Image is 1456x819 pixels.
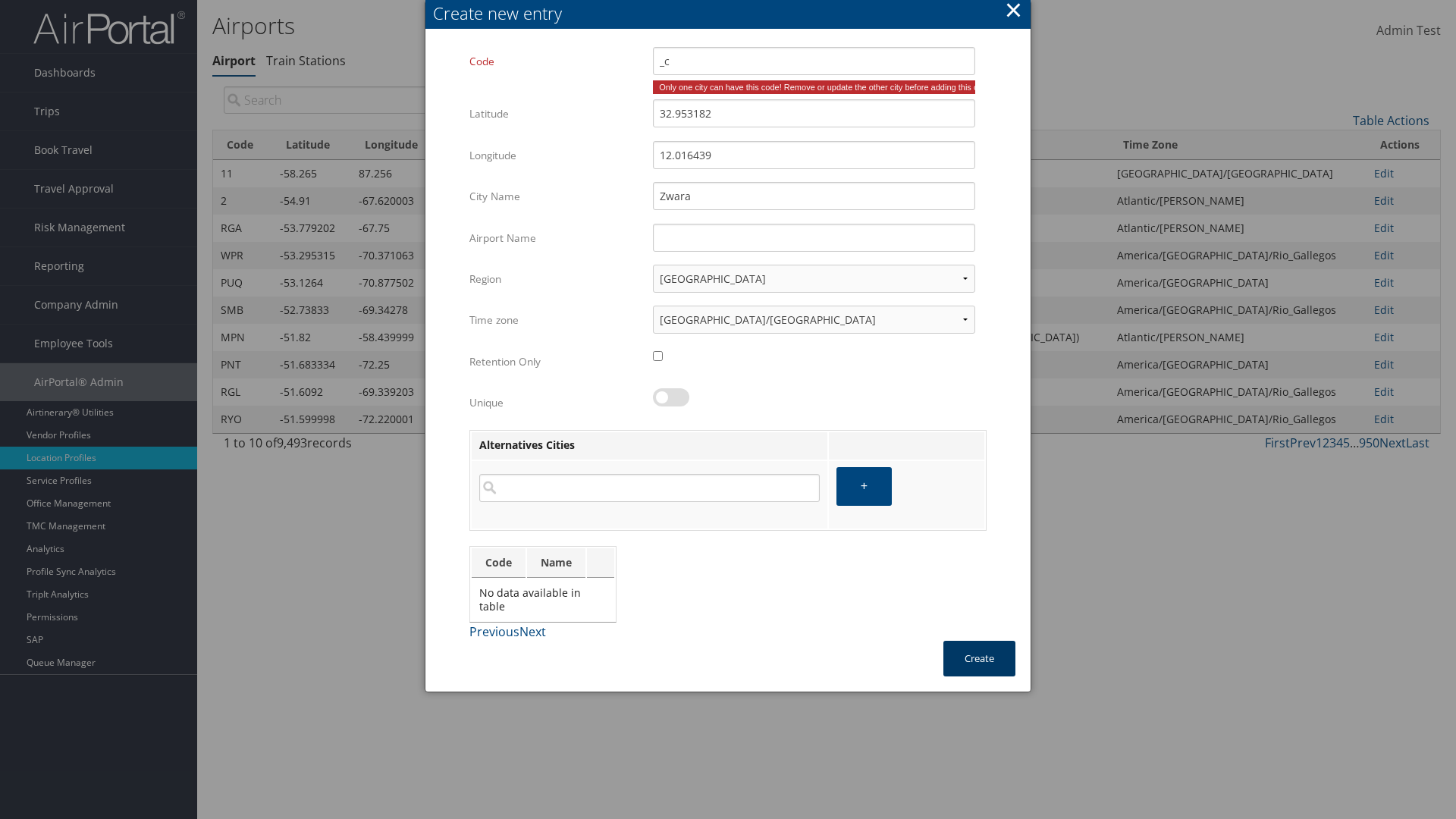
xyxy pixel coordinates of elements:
a: Previous [469,623,519,640]
td: No data available in table [472,579,614,620]
button: Create [943,641,1015,676]
label: Time zone [469,306,642,334]
label: City Name [469,182,642,211]
label: Airport Name [469,224,642,253]
th: Name: activate to sort column ascending [527,548,585,578]
label: Code [469,47,642,76]
label: Latitude [469,99,642,128]
label: Unique [469,388,642,417]
button: + [836,467,892,506]
div: Only one city can have this code! Remove or update the other city before adding this one. [653,80,975,94]
div: Create new entry [433,2,1031,25]
label: Longitude [469,141,642,170]
th: : activate to sort column ascending [587,548,614,578]
label: Region [469,265,642,293]
a: Next [519,623,546,640]
label: Retention Only [469,347,642,376]
th: Code: activate to sort column ascending [472,548,526,578]
th: Alternatives Cities [472,432,827,460]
